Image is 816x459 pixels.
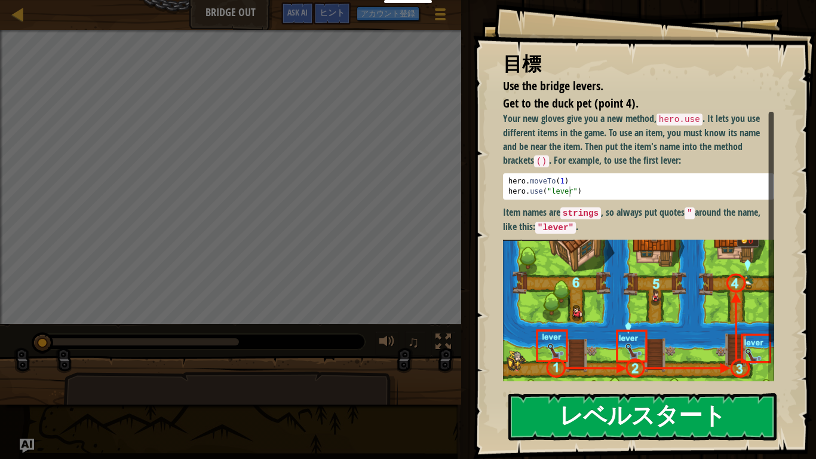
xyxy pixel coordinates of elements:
button: ゲームメニューを見る [425,2,455,30]
span: ♫ [407,333,419,351]
code: () [534,155,549,167]
p: Your new gloves give you a new method, . It lets you use different items in the game. To use an i... [503,112,774,167]
span: Ask AI [287,7,308,18]
img: Screenshot 2022 10 06 at 14 [503,240,774,402]
button: Ask AI [20,439,34,453]
button: Toggle fullscreen [431,331,455,356]
code: " [685,207,695,219]
button: レベルスタート [508,393,777,440]
button: ♫ [405,331,425,356]
li: Get to the duck pet (point 4). [488,95,771,112]
button: 音量を調整する [375,331,399,356]
li: Use the bridge levers. [488,78,771,95]
button: Ask AI [281,2,314,25]
code: "lever" [535,222,576,234]
span: Get to the duck pet (point 4). [503,95,639,111]
code: hero.use [657,114,703,126]
span: ヒント [320,7,345,18]
code: strings [560,207,601,219]
strong: Item names are , so always put quotes around the name, like this: . [503,206,760,233]
div: 目標 [503,50,774,78]
span: Use the bridge levers. [503,78,603,94]
button: アカウント登録 [357,7,419,21]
